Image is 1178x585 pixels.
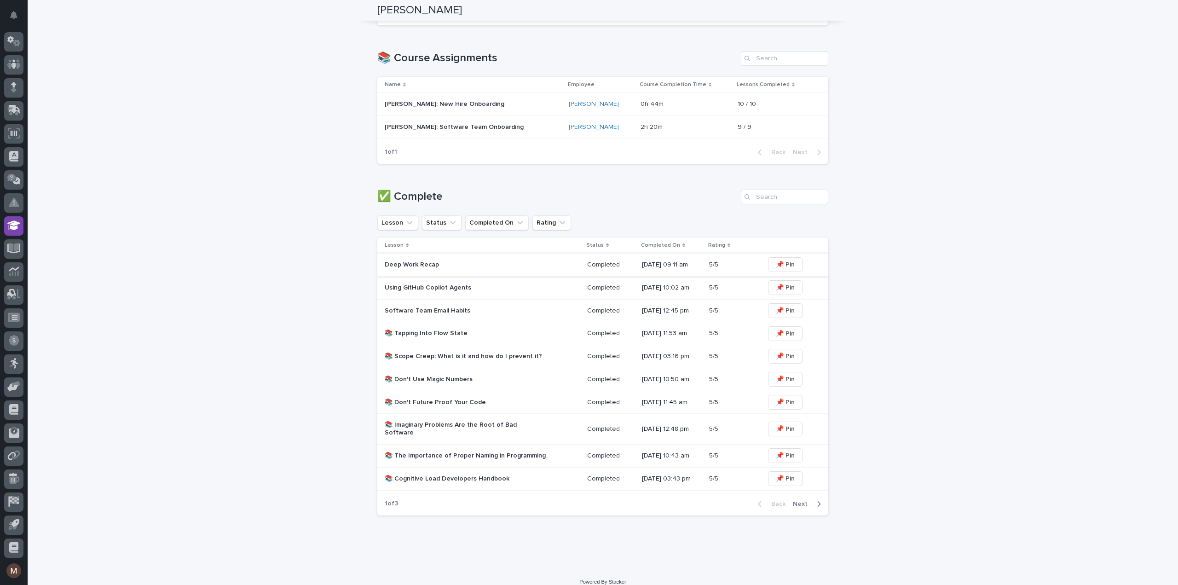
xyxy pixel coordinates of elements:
[768,280,803,295] button: 📌 Pin
[4,6,23,25] button: Notifications
[776,283,795,292] span: 📌 Pin
[776,424,795,434] span: 📌 Pin
[768,395,803,410] button: 📌 Pin
[751,500,789,508] button: Back
[709,328,720,337] p: 5/5
[741,190,828,204] input: Search
[569,123,619,131] a: [PERSON_NAME]
[708,240,725,250] p: Rating
[465,215,529,230] button: Completed On
[776,329,795,338] span: 📌 Pin
[641,240,680,250] p: Completed On
[587,259,622,269] p: Completed
[377,276,828,299] tr: Using GitHub Copilot AgentsCompletedCompleted [DATE] 10:02 am5/55/5 📌 Pin
[766,501,785,507] span: Back
[776,260,795,269] span: 📌 Pin
[789,500,828,508] button: Next
[532,215,571,230] button: Rating
[642,376,702,383] p: [DATE] 10:50 am
[377,4,462,17] h2: [PERSON_NAME]
[587,423,622,433] p: Completed
[587,473,622,483] p: Completed
[587,351,622,360] p: Completed
[768,349,803,364] button: 📌 Pin
[709,374,720,383] p: 5/5
[793,149,813,156] span: Next
[385,421,546,437] p: 📚 Imaginary Problems Are the Root of Bad Software
[385,330,546,337] p: 📚 Tapping Into Flow State
[587,282,622,292] p: Completed
[642,452,702,460] p: [DATE] 10:43 am
[642,399,702,406] p: [DATE] 11:45 am
[586,240,604,250] p: Status
[768,448,803,463] button: 📌 Pin
[385,80,401,90] p: Name
[642,284,702,292] p: [DATE] 10:02 am
[587,305,622,315] p: Completed
[766,149,785,156] span: Back
[768,372,803,387] button: 📌 Pin
[776,375,795,384] span: 📌 Pin
[377,391,828,414] tr: 📚 Don't Future Proof Your CodeCompletedCompleted [DATE] 11:45 am5/55/5 📌 Pin
[641,122,664,131] p: 2h 20m
[642,475,702,483] p: [DATE] 03:43 pm
[385,240,404,250] p: Lesson
[709,397,720,406] p: 5/5
[385,261,546,269] p: Deep Work Recap
[587,374,622,383] p: Completed
[642,330,702,337] p: [DATE] 11:53 am
[422,215,462,230] button: Status
[741,51,828,66] input: Search
[642,425,702,433] p: [DATE] 12:48 pm
[709,351,720,360] p: 5/5
[587,328,622,337] p: Completed
[568,80,595,90] p: Employee
[768,471,803,486] button: 📌 Pin
[642,307,702,315] p: [DATE] 12:45 pm
[738,122,753,131] p: 9 / 9
[377,445,828,468] tr: 📚 The Importance of Proper Naming in ProgrammingCompletedCompleted [DATE] 10:43 am5/55/5 📌 Pin
[579,579,626,585] a: Powered By Stacker
[776,474,795,483] span: 📌 Pin
[385,122,525,131] p: [PERSON_NAME]: Software Team Onboarding
[776,398,795,407] span: 📌 Pin
[385,353,546,360] p: 📚 Scope Creep: What is it and how do I prevent it?
[737,80,790,90] p: Lessons Completed
[377,215,418,230] button: Lesson
[377,345,828,368] tr: 📚 Scope Creep: What is it and how do I prevent it?CompletedCompleted [DATE] 03:16 pm5/55/5 📌 Pin
[385,98,506,108] p: [PERSON_NAME]: New Hire Onboarding
[738,98,758,108] p: 10 / 10
[385,452,546,460] p: 📚 The Importance of Proper Naming in Programming
[377,299,828,322] tr: Software Team Email HabitsCompletedCompleted [DATE] 12:45 pm5/55/5 📌 Pin
[569,100,619,108] a: [PERSON_NAME]
[385,284,546,292] p: Using GitHub Copilot Agents
[377,467,828,490] tr: 📚 Cognitive Load Developers HandbookCompletedCompleted [DATE] 03:43 pm5/55/5 📌 Pin
[385,475,546,483] p: 📚 Cognitive Load Developers Handbook
[709,282,720,292] p: 5/5
[789,148,828,156] button: Next
[641,98,665,108] p: 0h 44m
[377,322,828,345] tr: 📚 Tapping Into Flow StateCompletedCompleted [DATE] 11:53 am5/55/5 📌 Pin
[377,116,828,139] tr: [PERSON_NAME]: Software Team Onboarding[PERSON_NAME]: Software Team Onboarding [PERSON_NAME] 2h 2...
[377,190,737,203] h1: ✅ Complete
[768,303,803,318] button: 📌 Pin
[587,397,622,406] p: Completed
[709,473,720,483] p: 5/5
[793,501,813,507] span: Next
[385,376,546,383] p: 📚 Don't Use Magic Numbers
[377,492,405,515] p: 1 of 3
[377,414,828,445] tr: 📚 Imaginary Problems Are the Root of Bad SoftwareCompletedCompleted [DATE] 12:48 pm5/55/5 📌 Pin
[709,450,720,460] p: 5/5
[377,93,828,116] tr: [PERSON_NAME]: New Hire Onboarding[PERSON_NAME]: New Hire Onboarding [PERSON_NAME] 0h 44m0h 44m 1...
[4,561,23,580] button: users-avatar
[377,368,828,391] tr: 📚 Don't Use Magic NumbersCompletedCompleted [DATE] 10:50 am5/55/5 📌 Pin
[776,306,795,315] span: 📌 Pin
[640,80,706,90] p: Course Completion Time
[642,353,702,360] p: [DATE] 03:16 pm
[377,52,737,65] h1: 📚 Course Assignments
[751,148,789,156] button: Back
[12,11,23,26] div: Notifications
[377,141,404,163] p: 1 of 1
